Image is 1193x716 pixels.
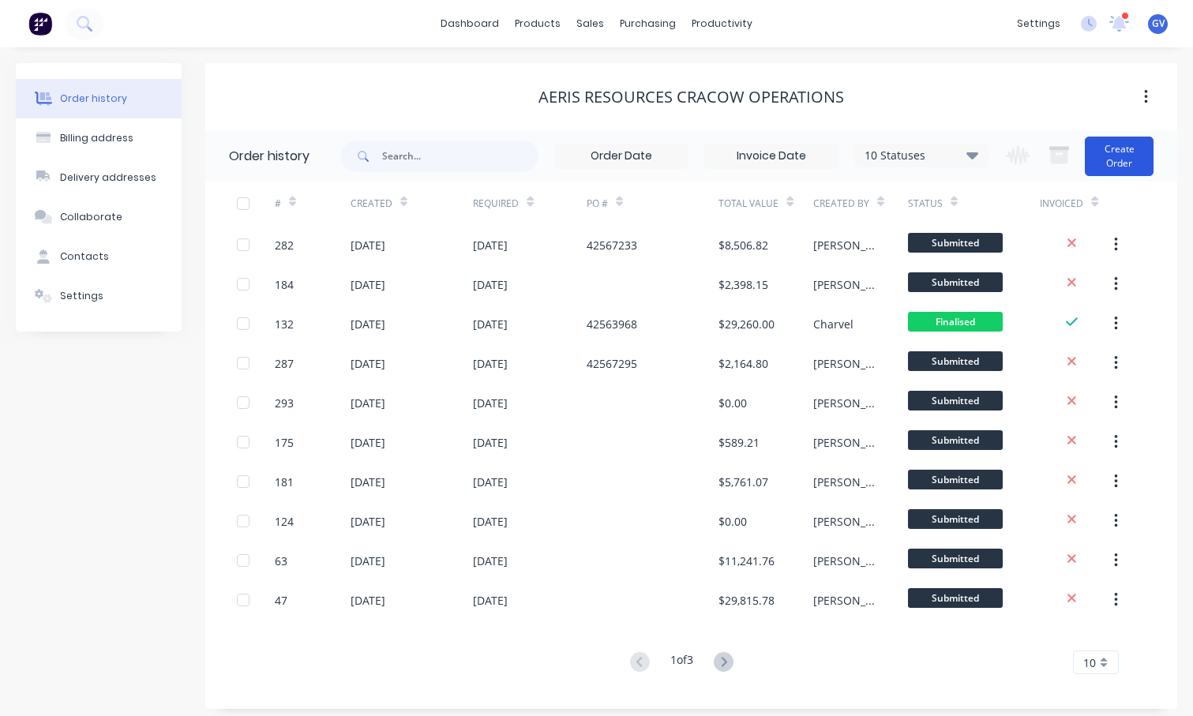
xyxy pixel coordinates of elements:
div: 63 [275,553,287,569]
a: dashboard [433,12,507,36]
div: productivity [684,12,760,36]
button: Settings [16,276,182,316]
div: sales [568,12,612,36]
div: [PERSON_NAME] [813,434,876,451]
div: [PERSON_NAME] [813,513,876,530]
button: Delivery addresses [16,158,182,197]
div: Order history [229,147,310,166]
span: Submitted [908,233,1003,253]
div: 184 [275,276,294,293]
div: $11,241.76 [718,553,775,569]
div: 47 [275,592,287,609]
div: [PERSON_NAME] [813,395,876,411]
div: $29,815.78 [718,592,775,609]
span: Submitted [908,430,1003,450]
div: Delivery addresses [60,171,156,185]
div: Created By [813,182,908,225]
span: Submitted [908,351,1003,371]
div: [DATE] [473,553,508,569]
div: $8,506.82 [718,237,768,253]
div: 175 [275,434,294,451]
div: 10 Statuses [855,147,988,164]
div: 124 [275,513,294,530]
span: Submitted [908,272,1003,292]
div: [PERSON_NAME] [813,276,876,293]
div: Invoiced [1040,182,1116,225]
div: Status [908,182,1041,225]
div: 132 [275,316,294,332]
div: [DATE] [473,355,508,372]
div: Order history [60,92,127,106]
div: 293 [275,395,294,411]
span: Submitted [908,509,1003,529]
div: $2,164.80 [718,355,768,372]
div: Collaborate [60,210,122,224]
div: Created By [813,197,869,211]
div: [DATE] [351,474,385,490]
div: [DATE] [351,276,385,293]
button: Billing address [16,118,182,158]
div: $589.21 [718,434,760,451]
div: [DATE] [351,553,385,569]
div: Invoiced [1040,197,1083,211]
input: Invoice Date [705,144,838,168]
span: Finalised [908,312,1003,332]
div: Total Value [718,182,813,225]
div: $0.00 [718,513,747,530]
div: Status [908,197,943,211]
div: # [275,197,281,211]
div: Created [351,197,392,211]
div: [DATE] [351,434,385,451]
div: [DATE] [473,513,508,530]
div: 287 [275,355,294,372]
div: Contacts [60,249,109,264]
div: Required [473,182,587,225]
div: purchasing [612,12,684,36]
div: [PERSON_NAME] [813,553,876,569]
button: Order history [16,79,182,118]
div: 42567233 [587,237,637,253]
div: PO # [587,182,719,225]
div: 1 of 3 [670,651,693,674]
div: [DATE] [473,592,508,609]
div: Aeris Resources Cracow Operations [538,88,844,107]
div: [DATE] [351,355,385,372]
button: Contacts [16,237,182,276]
input: Search... [382,141,538,172]
div: Settings [60,289,103,303]
div: $29,260.00 [718,316,775,332]
div: $2,398.15 [718,276,768,293]
button: Create Order [1085,137,1154,176]
div: [PERSON_NAME] [813,237,876,253]
div: Charvel [813,316,853,332]
div: Created [351,182,474,225]
div: [PERSON_NAME] [813,592,876,609]
div: [DATE] [473,316,508,332]
div: [DATE] [473,434,508,451]
div: [DATE] [351,316,385,332]
div: [DATE] [351,592,385,609]
div: [DATE] [351,395,385,411]
div: [DATE] [473,237,508,253]
div: [DATE] [473,395,508,411]
span: Submitted [908,391,1003,410]
div: 42567295 [587,355,637,372]
div: [PERSON_NAME] [813,355,876,372]
div: [DATE] [473,474,508,490]
div: [DATE] [351,237,385,253]
div: 181 [275,474,294,490]
span: Submitted [908,470,1003,489]
div: # [275,182,351,225]
button: Collaborate [16,197,182,237]
div: $0.00 [718,395,747,411]
div: $5,761.07 [718,474,768,490]
span: Submitted [908,588,1003,608]
img: Factory [28,12,52,36]
div: Billing address [60,131,133,145]
div: [DATE] [473,276,508,293]
span: 10 [1083,654,1096,671]
div: [PERSON_NAME] [813,474,876,490]
div: 282 [275,237,294,253]
div: [DATE] [351,513,385,530]
div: Total Value [718,197,778,211]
